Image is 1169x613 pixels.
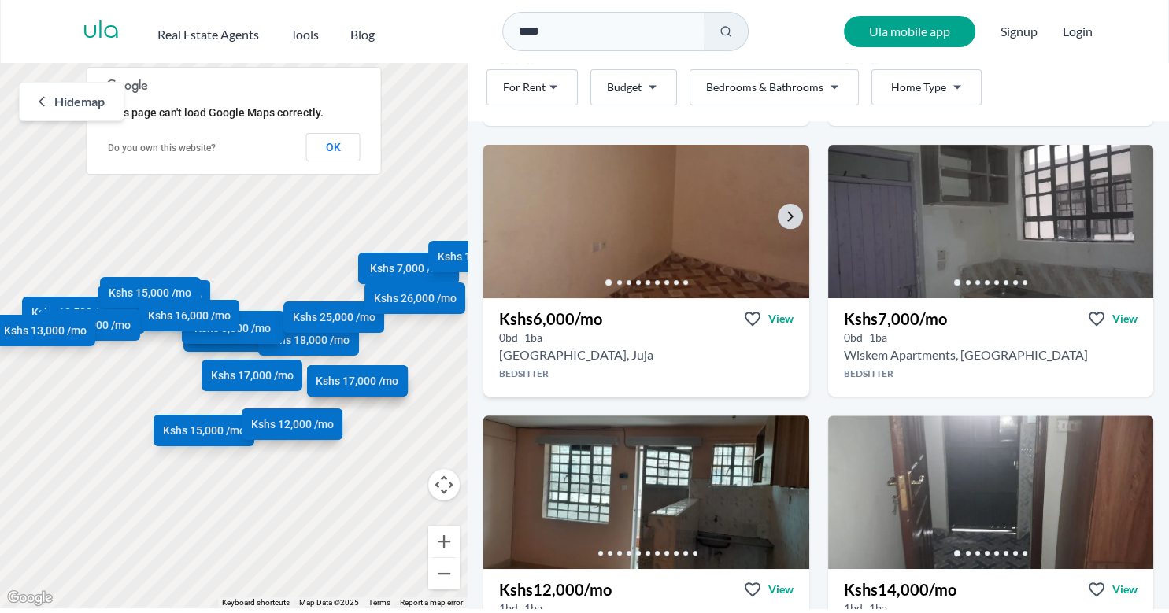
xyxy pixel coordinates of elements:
[370,260,446,275] span: Kshs 7,000 /mo
[590,69,677,105] button: Budget
[503,79,546,95] span: For Rent
[107,106,324,119] span: This page can't load Google Maps correctly.
[374,290,457,305] span: Kshs 26,000 /mo
[154,415,254,446] a: Kshs 15,000 /mo
[83,17,120,46] a: ula
[267,331,350,347] span: Kshs 18,000 /mo
[428,558,460,589] button: Zoom out
[828,415,1154,569] img: 1 bedroom Apartment for rent - Kshs 14,000/mo - in Juja around Tulivu Suites, Juja, Kenya, Kiambu...
[39,309,140,341] a: Kshs 15,000 /mo
[400,598,463,607] a: Report a map error
[1112,582,1138,597] span: View
[283,301,384,332] a: Kshs 25,000 /mo
[844,16,975,47] h2: Ula mobile app
[364,282,465,313] a: Kshs 26,000 /mo
[891,79,946,95] span: Home Type
[499,578,612,600] h3: Kshs 12,000 /mo
[1001,16,1038,47] span: Signup
[182,312,283,343] a: Kshs 8,000 /mo
[368,598,390,607] a: Terms
[499,345,653,364] h2: Bedsitter for rent in Juja - Kshs 6,000/mo -Mama Ruth fashion, Juja, Kenya, Kiambu County county
[1112,311,1138,327] span: View
[428,469,460,500] button: Map camera controls
[350,19,375,44] a: Blog
[98,286,198,317] a: Kshs 12,000 /mo
[499,330,518,345] h5: 0 bedrooms
[428,241,529,272] a: Kshs 10,000 /mo
[499,308,602,330] h3: Kshs 6,000 /mo
[768,311,794,327] span: View
[844,345,1088,364] h2: Bedsitter for rent in Juja - Kshs 7,000/mo -Wiskem Apartments, Juja, Kenya, Kiambu County county
[690,69,859,105] button: Bedrooms & Bathrooms
[778,204,803,229] a: Go to the next property image
[222,597,290,608] button: Keyboard shortcuts
[768,582,794,597] span: View
[163,423,246,438] span: Kshs 15,000 /mo
[109,285,191,301] span: Kshs 15,000 /mo
[183,320,284,352] a: Kshs 7,000 /mo
[828,298,1154,397] a: Kshs7,000/moViewView property in detail0bd 1ba Wiskem Apartments, [GEOGRAPHIC_DATA]Bedsitter
[475,141,817,302] img: Bedsitter for rent - Kshs 6,000/mo - in Juja close to Mama Ruth fashion, Juja, Kenya, Kiambu Coun...
[242,408,342,440] a: Kshs 12,000 /mo
[428,526,460,557] button: Zoom in
[157,19,406,44] nav: Main
[1063,22,1093,41] button: Login
[299,598,359,607] span: Map Data ©2025
[108,142,216,153] a: Do you own this website?
[258,323,359,355] a: Kshs 18,000 /mo
[869,330,887,345] h5: 1 bathrooms
[251,416,334,432] span: Kshs 12,000 /mo
[194,319,271,335] span: Kshs 8,000 /mo
[871,69,982,105] button: Home Type
[139,299,239,331] a: Kshs 16,000 /mo
[157,19,259,44] button: Real Estate Agents
[307,364,408,396] a: Kshs 17,000 /mo
[211,367,294,382] span: Kshs 17,000 /mo
[486,69,578,105] button: For Rent
[4,588,56,608] img: Google
[828,367,1154,380] h4: Bedsitter
[202,359,302,390] a: Kshs 17,000 /mo
[22,296,123,327] a: Kshs 12,500 /mo
[607,79,642,95] span: Budget
[293,308,375,324] span: Kshs 25,000 /mo
[290,25,319,44] h2: Tools
[844,578,956,600] h3: Kshs 14,000 /mo
[483,415,809,569] img: 1 bedroom Apartment for rent - Kshs 12,000/mo - in Juja near Naomi House, Juja, Kenya, Kiambu Cou...
[706,79,823,95] span: Bedrooms & Bathrooms
[483,298,809,397] a: Kshs6,000/moViewView property in detail0bd 1ba [GEOGRAPHIC_DATA], JujaBedsitter
[316,372,398,388] span: Kshs 17,000 /mo
[306,133,361,161] button: OK
[524,330,542,345] h5: 1 bathrooms
[4,323,87,338] span: Kshs 13,000 /mo
[358,252,459,283] a: Kshs 7,000 /mo
[844,330,863,345] h5: 0 bedrooms
[4,588,56,608] a: Open this area in Google Maps (opens a new window)
[483,367,809,380] h4: Bedsitter
[438,249,520,264] span: Kshs 10,000 /mo
[31,304,114,319] span: Kshs 12,500 /mo
[148,307,231,323] span: Kshs 16,000 /mo
[350,25,375,44] h2: Blog
[157,25,259,44] h2: Real Estate Agents
[844,308,947,330] h3: Kshs 7,000 /mo
[828,145,1154,298] img: Bedsitter for rent - Kshs 7,000/mo - in Juja near Wiskem Apartments, Juja, Kenya, Kiambu County -...
[290,19,319,44] button: Tools
[100,277,201,308] a: Kshs 15,000 /mo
